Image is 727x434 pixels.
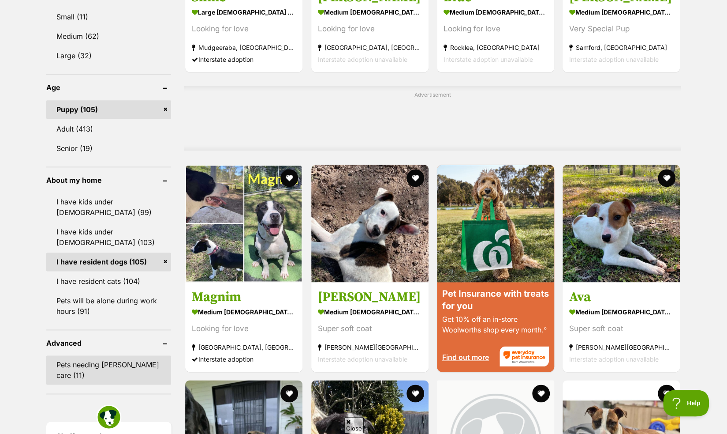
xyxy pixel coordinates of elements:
[46,8,171,26] a: Small (11)
[318,323,422,335] div: Super soft coat
[406,385,424,402] button: favourite
[569,341,673,353] strong: [PERSON_NAME][GEOGRAPHIC_DATA], [GEOGRAPHIC_DATA]
[46,253,171,271] a: I have resident dogs (105)
[444,23,548,35] div: Looking for love
[569,289,673,306] h3: Ava
[192,323,296,335] div: Looking for love
[569,355,659,363] span: Interstate adoption unavailable
[46,120,171,138] a: Adult (413)
[192,306,296,318] strong: medium [DEMOGRAPHIC_DATA] Dog
[192,6,296,19] strong: large [DEMOGRAPHIC_DATA] Dog
[318,23,422,35] div: Looking for love
[184,86,681,151] div: Advertisement
[658,169,676,187] button: favourite
[46,272,171,291] a: I have resident cats (104)
[192,53,296,65] div: Interstate adoption
[444,42,548,53] strong: Rocklea, [GEOGRAPHIC_DATA]
[192,289,296,306] h3: Magnim
[192,341,296,353] strong: [GEOGRAPHIC_DATA], [GEOGRAPHIC_DATA]
[46,83,171,91] header: Age
[563,282,680,372] a: Ava medium [DEMOGRAPHIC_DATA] Dog Super soft coat [PERSON_NAME][GEOGRAPHIC_DATA], [GEOGRAPHIC_DAT...
[569,23,673,35] div: Very Special Pup
[658,385,676,402] button: favourite
[46,339,171,347] header: Advanced
[569,6,673,19] strong: medium [DEMOGRAPHIC_DATA] Dog
[318,355,407,363] span: Interstate adoption unavailable
[318,56,407,63] span: Interstate adoption unavailable
[46,46,171,65] a: Large (32)
[46,27,171,45] a: Medium (62)
[444,6,548,19] strong: medium [DEMOGRAPHIC_DATA] Dog
[185,165,302,282] img: Magnim - American Staffordshire Terrier x Bull Arab Dog
[192,42,296,53] strong: Mudgeeraba, [GEOGRAPHIC_DATA]
[318,42,422,53] strong: [GEOGRAPHIC_DATA], [GEOGRAPHIC_DATA]
[318,289,422,306] h3: [PERSON_NAME]
[406,169,424,187] button: favourite
[663,390,709,416] iframe: Help Scout Beacon - Open
[192,23,296,35] div: Looking for love
[46,291,171,321] a: Pets will be alone during work hours (91)
[569,306,673,318] strong: medium [DEMOGRAPHIC_DATA] Dog
[344,417,364,433] span: Close
[46,192,171,222] a: I have kids under [DEMOGRAPHIC_DATA] (99)
[185,282,302,372] a: Magnim medium [DEMOGRAPHIC_DATA] Dog Looking for love [GEOGRAPHIC_DATA], [GEOGRAPHIC_DATA] Inters...
[569,56,659,63] span: Interstate adoption unavailable
[569,323,673,335] div: Super soft coat
[46,100,171,119] a: Puppy (105)
[311,282,429,372] a: [PERSON_NAME] medium [DEMOGRAPHIC_DATA] Dog Super soft coat [PERSON_NAME][GEOGRAPHIC_DATA], [GEOG...
[46,176,171,184] header: About my home
[444,56,533,63] span: Interstate adoption unavailable
[192,353,296,365] div: Interstate adoption
[318,306,422,318] strong: medium [DEMOGRAPHIC_DATA] Dog
[281,169,298,187] button: favourite
[563,165,680,282] img: Ava - Mixed breed Dog
[46,223,171,252] a: I have kids under [DEMOGRAPHIC_DATA] (103)
[318,6,422,19] strong: medium [DEMOGRAPHIC_DATA] Dog
[569,42,673,53] strong: Samford, [GEOGRAPHIC_DATA]
[46,355,171,385] a: Pets needing [PERSON_NAME] care (11)
[532,385,550,402] button: favourite
[46,139,171,158] a: Senior (19)
[318,341,422,353] strong: [PERSON_NAME][GEOGRAPHIC_DATA], [GEOGRAPHIC_DATA]
[281,385,298,402] button: favourite
[311,165,429,282] img: Harper - Mixed breed Dog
